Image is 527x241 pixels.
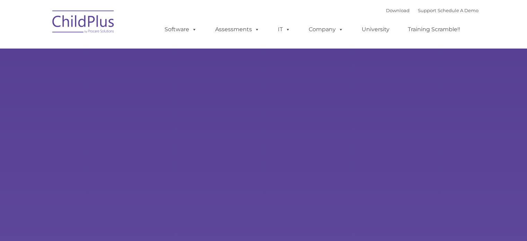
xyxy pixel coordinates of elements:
[438,8,478,13] a: Schedule A Demo
[401,23,467,36] a: Training Scramble!!
[386,8,410,13] a: Download
[355,23,396,36] a: University
[208,23,266,36] a: Assessments
[418,8,436,13] a: Support
[49,6,118,40] img: ChildPlus by Procare Solutions
[386,8,478,13] font: |
[302,23,350,36] a: Company
[271,23,297,36] a: IT
[158,23,204,36] a: Software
